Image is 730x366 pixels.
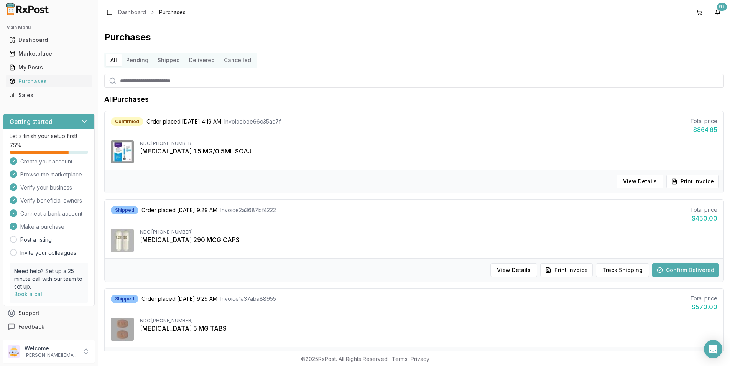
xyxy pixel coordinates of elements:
[690,117,717,125] div: Total price
[140,229,717,235] div: NDC: [PHONE_NUMBER]
[140,140,717,147] div: NDC: [PHONE_NUMBER]
[111,295,138,303] div: Shipped
[9,36,89,44] div: Dashboard
[20,210,82,218] span: Connect a bank account
[118,8,146,16] a: Dashboard
[3,3,52,15] img: RxPost Logo
[159,8,186,16] span: Purchases
[9,77,89,85] div: Purchases
[10,142,21,149] span: 75 %
[20,223,64,231] span: Make a purchase
[3,61,95,74] button: My Posts
[140,324,717,333] div: [MEDICAL_DATA] 5 MG TABS
[20,249,76,257] a: Invite your colleagues
[3,306,95,320] button: Support
[3,320,95,334] button: Feedback
[220,206,276,214] span: Invoice 2a3687bf4222
[20,184,72,191] span: Verify your business
[712,6,724,18] button: 9+
[14,291,44,297] a: Book a call
[704,340,722,358] div: Open Intercom Messenger
[140,318,717,324] div: NDC: [PHONE_NUMBER]
[6,25,92,31] h2: Main Menu
[219,54,256,66] button: Cancelled
[111,117,143,126] div: Confirmed
[111,229,134,252] img: Linzess 290 MCG CAPS
[690,302,717,312] div: $570.00
[220,295,276,303] span: Invoice 1a37aba88955
[141,206,217,214] span: Order placed [DATE] 9:29 AM
[14,267,84,290] p: Need help? Set up a 25 minute call with our team to set up.
[118,8,186,16] nav: breadcrumb
[9,91,89,99] div: Sales
[690,295,717,302] div: Total price
[10,132,88,140] p: Let's finish your setup first!
[140,147,717,156] div: [MEDICAL_DATA] 1.5 MG/0.5ML SOAJ
[140,235,717,244] div: [MEDICAL_DATA] 290 MCG CAPS
[10,117,53,126] h3: Getting started
[6,33,92,47] a: Dashboard
[106,54,122,66] button: All
[20,197,82,204] span: Verify beneficial owners
[6,88,92,102] a: Sales
[3,48,95,60] button: Marketplace
[111,206,138,214] div: Shipped
[25,352,78,358] p: [PERSON_NAME][EMAIL_ADDRESS][DOMAIN_NAME]
[141,295,217,303] span: Order placed [DATE] 9:29 AM
[224,118,281,125] span: Invoice bee66c35ac7f
[111,318,134,341] img: Eliquis 5 MG TABS
[184,54,219,66] button: Delivered
[8,345,20,358] img: User avatar
[717,3,727,11] div: 9+
[104,94,149,105] h1: All Purchases
[3,34,95,46] button: Dashboard
[146,118,221,125] span: Order placed [DATE] 4:19 AM
[9,50,89,58] div: Marketplace
[617,175,663,188] button: View Details
[18,323,44,331] span: Feedback
[652,263,719,277] button: Confirm Delivered
[666,175,719,188] button: Print Invoice
[690,125,717,134] div: $864.65
[153,54,184,66] button: Shipped
[690,214,717,223] div: $450.00
[104,31,724,43] h1: Purchases
[690,206,717,214] div: Total price
[20,236,52,244] a: Post a listing
[20,171,82,178] span: Browse the marketplace
[3,75,95,87] button: Purchases
[25,345,78,352] p: Welcome
[490,263,537,277] button: View Details
[6,61,92,74] a: My Posts
[540,263,593,277] button: Print Invoice
[20,158,72,165] span: Create your account
[6,47,92,61] a: Marketplace
[6,74,92,88] a: Purchases
[122,54,153,66] button: Pending
[596,263,649,277] button: Track Shipping
[411,356,429,362] a: Privacy
[392,356,408,362] a: Terms
[111,140,134,163] img: Trulicity 1.5 MG/0.5ML SOAJ
[3,89,95,101] button: Sales
[9,64,89,71] div: My Posts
